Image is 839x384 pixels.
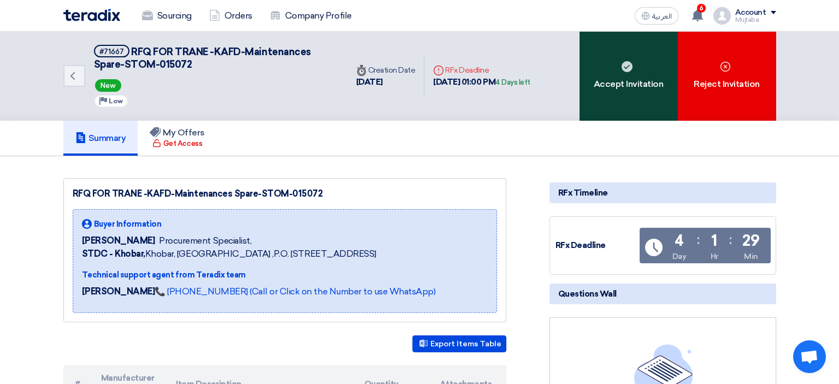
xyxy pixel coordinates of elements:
div: Day [672,251,687,262]
a: Sourcing [133,4,200,28]
div: 1 [711,233,717,249]
span: Procurement Specialist, [159,234,251,247]
h5: RFQ FOR TRANE -KAFD-Maintenances Spare-STOM-015072 [94,45,334,72]
a: Company Profile [261,4,361,28]
img: profile_test.png [713,7,731,25]
span: [PERSON_NAME] [82,234,155,247]
div: [DATE] 01:00 PM [433,76,530,88]
div: [DATE] [356,76,416,88]
span: Questions Wall [558,288,617,300]
div: Account [735,8,766,17]
span: 6 [697,4,706,13]
span: Buyer Information [94,218,162,230]
img: Teradix logo [63,9,120,21]
span: Low [109,97,123,105]
div: : [697,230,700,250]
div: RFx Deadline [556,239,637,252]
div: RFx Deadline [433,64,530,76]
div: 29 [742,233,759,249]
strong: [PERSON_NAME] [82,286,155,297]
a: 📞 [PHONE_NUMBER] (Call or Click on the Number to use WhatsApp) [155,286,435,297]
div: Hr [711,251,718,262]
a: Summary [63,121,138,156]
span: العربية [652,13,672,20]
a: My Offers Get Access [138,121,217,156]
div: Open chat [793,340,826,373]
div: 4 [675,233,684,249]
div: Mujtaba [735,17,776,23]
div: RFx Timeline [550,182,776,203]
button: العربية [635,7,678,25]
div: Creation Date [356,64,416,76]
div: Get Access [152,138,202,149]
a: Orders [200,4,261,28]
button: Export Items Table [412,335,506,352]
div: RFQ FOR TRANE -KAFD-Maintenances Spare-STOM-015072 [73,187,497,200]
span: Khobar, [GEOGRAPHIC_DATA] ,P.O. [STREET_ADDRESS] [82,247,376,261]
div: 4 Days left [495,77,530,88]
span: New [95,79,121,92]
div: #71667 [99,48,124,55]
div: Reject Invitation [678,32,776,121]
h5: My Offers [150,127,205,138]
div: Min [744,251,758,262]
h5: Summary [75,133,126,144]
div: Accept Invitation [580,32,678,121]
div: : [729,230,732,250]
span: RFQ FOR TRANE -KAFD-Maintenances Spare-STOM-015072 [94,46,311,70]
b: STDC - Khobar, [82,249,145,259]
div: Technical support agent from Teradix team [82,269,436,281]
